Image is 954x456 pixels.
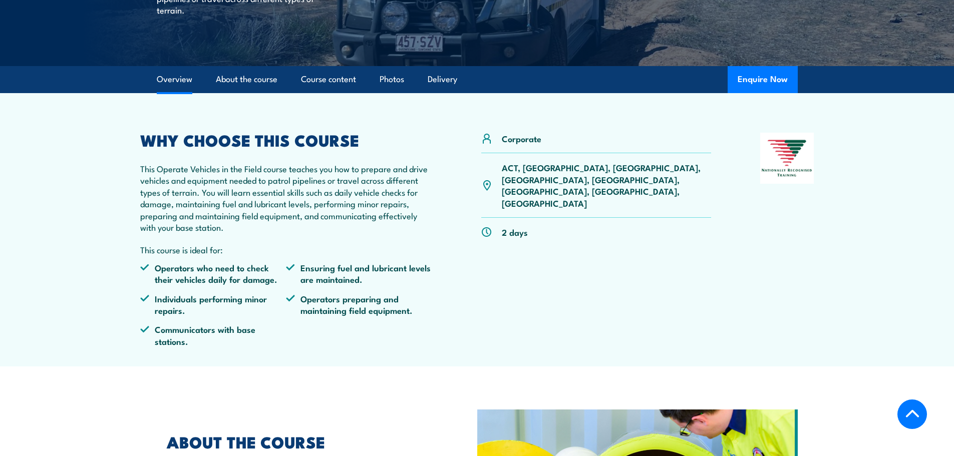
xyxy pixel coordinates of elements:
[167,434,431,448] h2: ABOUT THE COURSE
[140,133,433,147] h2: WHY CHOOSE THIS COURSE
[140,244,433,255] p: This course is ideal for:
[286,262,432,285] li: Ensuring fuel and lubricant levels are maintained.
[502,162,712,209] p: ACT, [GEOGRAPHIC_DATA], [GEOGRAPHIC_DATA], [GEOGRAPHIC_DATA], [GEOGRAPHIC_DATA], [GEOGRAPHIC_DATA...
[140,163,433,233] p: This Operate Vehicles in the Field course teaches you how to prepare and drive vehicles and equip...
[502,133,541,144] p: Corporate
[140,293,286,316] li: Individuals performing minor repairs.
[157,66,192,93] a: Overview
[380,66,404,93] a: Photos
[140,262,286,285] li: Operators who need to check their vehicles daily for damage.
[760,133,814,184] img: Nationally Recognised Training logo.
[301,66,356,93] a: Course content
[140,323,286,347] li: Communicators with base stations.
[216,66,277,93] a: About the course
[286,293,432,316] li: Operators preparing and maintaining field equipment.
[728,66,798,93] button: Enquire Now
[428,66,457,93] a: Delivery
[502,226,528,238] p: 2 days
